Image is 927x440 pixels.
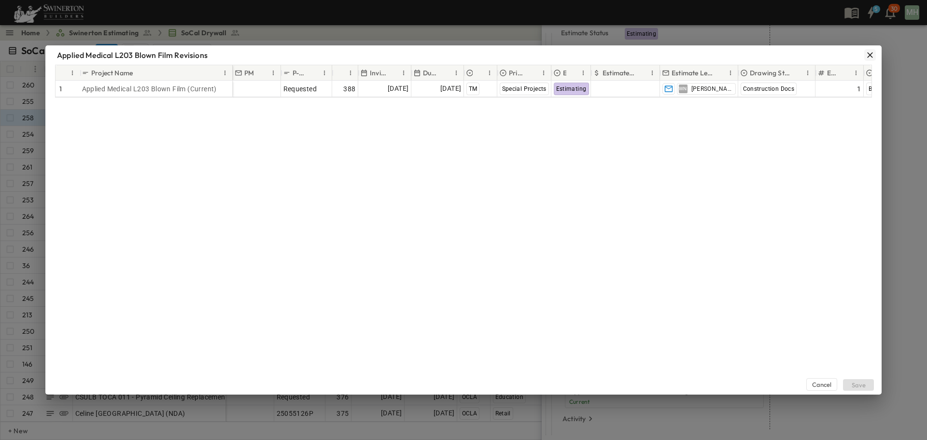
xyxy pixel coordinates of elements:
span: [DATE] [440,83,461,94]
span: [DATE] [388,83,408,94]
button: Sort [309,68,320,78]
button: Menu [399,69,408,77]
button: Menu [346,69,355,77]
p: Project Name [91,68,133,78]
button: Menu [269,69,278,77]
button: Cancel [806,378,837,391]
button: Menu [452,69,461,77]
button: Sort [637,68,648,78]
button: Menu [485,69,494,77]
button: Sort [336,68,347,78]
span: TM [469,85,478,92]
span: [PERSON_NAME] [691,85,731,93]
span: Estimating [556,85,587,92]
button: Menu [579,69,588,77]
p: Invite Date [370,68,387,78]
button: Sort [793,68,803,78]
button: Sort [135,68,145,78]
span: Requested [283,84,317,94]
button: Menu [726,69,735,77]
p: PM [244,68,254,78]
div: # [56,65,80,81]
button: Sort [568,68,579,78]
p: Estimate Round [827,68,839,78]
button: Menu [852,69,860,77]
span: Construction Docs [743,85,795,92]
button: Menu [803,69,812,77]
button: Sort [389,68,399,78]
span: Applied Medical L203 Blown Film (Current) [82,84,217,94]
p: 1 [59,84,62,94]
p: Drawing Status [750,68,791,78]
button: Sort [441,68,452,78]
button: Sort [475,68,485,78]
button: Menu [320,69,329,77]
p: Estimate Lead [672,68,714,78]
p: Estimate Amount [603,68,635,78]
button: Menu [648,69,657,77]
span: Special Projects [502,85,547,92]
button: Sort [841,68,852,78]
button: Sort [256,68,267,78]
button: Sort [59,68,70,78]
span: 1 [857,84,861,94]
button: Menu [221,69,229,77]
p: Estimate Status [563,68,566,78]
span: Bidget [869,85,886,92]
button: Sort [529,68,539,78]
button: Sort [716,68,726,78]
span: WN [679,88,687,89]
p: P-Code [293,68,308,78]
p: Due Date [423,68,439,78]
span: 388 [343,84,355,94]
p: Applied Medical L203 Blown Film Revisions [57,49,208,61]
p: Primary Market [509,68,527,78]
button: Menu [539,69,548,77]
button: Menu [68,69,77,77]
